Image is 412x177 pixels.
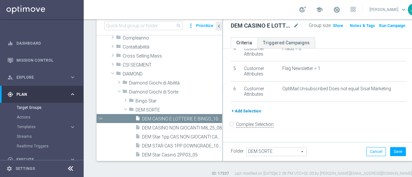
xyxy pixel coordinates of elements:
[235,171,412,176] label: Last modified on [DATE] at 2:09 PM UTC+02:00 by [PERSON_NAME][EMAIL_ADDRESS][DOMAIN_NAME]
[216,22,222,31] button: chevron_left
[129,80,222,86] span: Diamond Giochi di Abilit&#xE0;
[129,98,134,105] i: folder
[135,125,140,132] i: insert_drive_file
[17,141,83,151] div: Realtime Triggers
[282,46,301,51] span: Fraud = 0
[231,22,292,30] h2: DEM CASINO E LOTTERIE E BINGO_10_6
[142,143,222,149] span: DEM STAR CAS 1PP DOWNGRADE_10_6
[7,75,76,80] div: person_search Explore keyboard_arrow_right
[17,115,67,120] a: Actions
[212,171,229,176] label: ID: 17337
[379,22,406,29] button: Run Campaign
[116,35,121,42] i: folder
[349,22,376,29] button: Notes & Tags
[16,158,70,162] span: Execute
[142,116,222,122] span: DEM CASINO E LOTTERIE E BINGO_10_6
[17,134,67,139] a: Streams
[369,5,408,14] a: [PERSON_NAME]keyboard_arrow_down
[7,92,13,97] i: gps_fixed
[176,23,181,28] span: search
[333,23,343,28] span: Show
[231,81,241,102] td: 6
[16,52,76,69] a: Mission Control
[7,35,76,52] div: Dashboard
[17,112,83,122] div: Actions
[135,116,140,123] i: insert_drive_file
[116,71,121,78] i: folder
[400,6,407,13] span: keyboard_arrow_down
[231,41,241,61] td: 4
[7,157,76,162] button: play_circle_outline Execute keyboard_arrow_right
[241,81,280,102] td: Customer Attributes
[216,23,222,29] i: chevron_left
[123,53,222,59] span: Cross Selling Mass
[7,157,13,163] i: play_circle_outline
[257,37,315,49] a: Triggered Campaigns
[70,91,76,97] i: keyboard_arrow_right
[7,40,13,46] i: equalizer
[16,75,70,79] span: Explore
[122,80,127,87] i: folder
[7,157,70,163] div: Execute
[390,147,406,156] button: Save
[142,134,222,140] span: DEM Star 1pp CAS NON GIOCANTI CAS _14_07
[241,61,280,82] td: Customer Attributes
[70,74,76,80] i: keyboard_arrow_right
[122,89,127,96] i: folder
[135,152,140,159] i: insert_drive_file
[17,125,63,129] span: Templates
[17,105,67,110] a: Target Groups
[17,122,83,132] div: Templates
[142,125,222,131] span: DEM CASINO NON GIOCANTI M8_25_08
[123,35,222,41] span: Compleanno
[70,156,76,163] i: keyboard_arrow_right
[241,41,280,61] td: Customer Attributes
[195,22,214,30] button: Prioritize
[316,6,323,13] span: school
[17,125,70,129] div: Templates
[17,132,83,141] div: Streams
[129,107,134,114] i: folder
[16,93,70,96] span: Plan
[7,92,70,97] div: Plan
[331,23,332,28] label: :
[282,86,391,92] span: OptiMail Unsubscribed Does not equal Sisal Marketing
[293,22,299,30] i: mode_edit
[136,107,222,113] span: DEM SORTE
[366,147,386,156] button: Cancel
[7,75,13,80] i: person_search
[188,21,194,30] i: more_vert
[142,152,222,158] span: DEM Star Casin&#xF2; 2PP03_05
[123,44,222,50] span: Contattabilit&#xE0;
[17,124,76,129] button: Templates keyboard_arrow_right
[231,108,262,115] button: + Add Selection
[231,148,244,154] label: Folder
[231,37,257,49] a: Criteria
[17,103,83,112] div: Target Groups
[17,144,67,149] a: Realtime Triggers
[15,167,35,171] a: Settings
[282,66,320,71] span: Flag Newsletter = 1
[104,21,183,30] input: Quick find group or folder
[7,92,76,97] button: gps_fixed Plan keyboard_arrow_right
[116,62,121,69] i: folder
[123,62,222,68] span: CSI SEGMENT
[236,121,274,128] label: Complex Selection
[136,98,222,104] span: Bingo Star
[7,41,76,46] button: equalizer Dashboard
[135,134,140,141] i: insert_drive_file
[231,61,241,82] td: 5
[135,143,140,150] i: insert_drive_file
[116,53,121,60] i: folder
[7,58,76,63] button: Mission Control
[129,89,222,95] span: Diamond Giochi di Sorte
[16,35,76,52] a: Dashboard
[70,124,76,130] i: keyboard_arrow_right
[7,75,70,80] div: Explore
[6,166,12,172] i: settings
